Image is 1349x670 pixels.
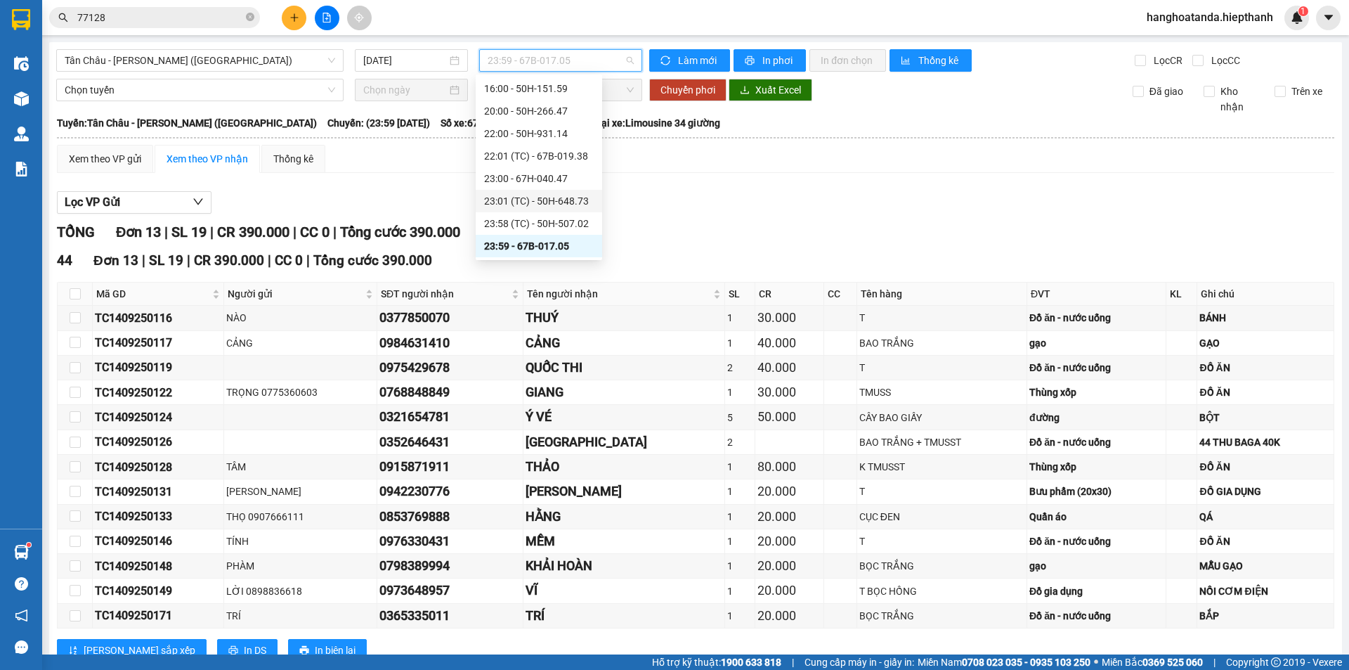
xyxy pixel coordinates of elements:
[93,529,224,554] td: TC1409250146
[379,457,520,477] div: 0915871911
[93,554,224,579] td: TC1409250148
[65,193,120,211] span: Lọc VP Gửi
[228,645,238,657] span: printer
[859,484,1024,499] div: T
[484,216,594,231] div: 23:58 (TC) - 50H-507.02
[171,224,207,240] span: SL 19
[379,382,520,402] div: 0768848849
[859,310,1024,326] div: T
[1094,659,1098,665] span: ⚪️
[526,382,722,402] div: GIANG
[757,556,822,576] div: 20.000
[93,430,224,455] td: TC1409250126
[12,9,30,30] img: logo-vxr
[523,505,725,529] td: HẰNG
[377,380,523,405] td: 0768848849
[14,545,29,560] img: warehouse-icon
[142,252,145,269] span: |
[1029,534,1164,549] div: Đồ ăn - nước uống
[288,639,367,662] button: printerIn biên lai
[824,283,856,306] th: CC
[167,151,248,167] div: Xem theo VP nhận
[95,359,221,376] div: TC1409250119
[721,657,781,668] strong: 1900 633 818
[377,505,523,529] td: 0853769888
[484,81,594,96] div: 16:00 - 50H-151.59
[69,151,141,167] div: Xem theo VP gửi
[57,639,207,662] button: sort-ascending[PERSON_NAME] sắp xếp
[15,609,28,622] span: notification
[1142,657,1203,668] strong: 0369 525 060
[523,554,725,579] td: KHẢI HOÀN
[228,286,363,302] span: Người gửi
[84,643,195,658] span: [PERSON_NAME] sắp xếp
[523,380,725,405] td: GIANG
[526,407,722,427] div: Ý VÉ
[526,432,722,452] div: [GEOGRAPHIC_DATA]
[859,584,1024,599] div: T BỌC HỒNG
[757,382,822,402] div: 30.000
[526,457,722,477] div: THẢO
[226,385,374,400] div: TRỌNG 0775360603
[377,479,523,504] td: 0942230776
[1029,509,1164,524] div: Quần áo
[484,171,594,186] div: 23:00 - 67H-040.47
[15,577,28,591] span: question-circle
[523,306,725,330] td: THUÝ
[757,507,822,527] div: 20.000
[354,13,364,22] span: aim
[246,13,254,21] span: close-circle
[734,49,806,72] button: printerIn phơi
[95,458,221,476] div: TC1409250128
[1215,84,1264,115] span: Kho nhận
[377,405,523,430] td: 0321654781
[246,11,254,25] span: close-circle
[757,532,822,551] div: 20.000
[484,193,594,209] div: 23:01 (TC) - 50H-648.73
[523,529,725,554] td: MỀM
[315,643,356,658] span: In biên lai
[65,50,335,71] span: Tân Châu - Hồ Chí Minh (Giường)
[1029,558,1164,574] div: gạo
[93,479,224,504] td: TC1409250131
[727,558,752,574] div: 1
[660,56,672,67] span: sync
[164,224,168,240] span: |
[193,196,204,207] span: down
[1199,310,1331,326] div: BÁNH
[1199,484,1331,499] div: ĐỒ GIA DỤNG
[95,384,221,401] div: TC1409250122
[757,581,822,600] div: 20.000
[381,286,508,302] span: SĐT người nhận
[1148,53,1185,68] span: Lọc CR
[377,331,523,356] td: 0984631410
[918,655,1090,670] span: Miền Nam
[523,579,725,603] td: VĨ
[95,558,221,575] div: TC1409250148
[363,82,447,98] input: Chọn ngày
[226,459,374,475] div: TÂM
[93,455,224,479] td: TC1409250128
[859,459,1024,475] div: K TMUSST
[95,532,221,550] div: TC1409250146
[116,224,161,240] span: Đơn 13
[523,455,725,479] td: THẢO
[340,224,460,240] span: Tổng cước 390.000
[57,252,72,269] span: 44
[379,308,520,328] div: 0377850070
[757,606,822,626] div: 20.000
[268,252,271,269] span: |
[77,10,243,25] input: Tìm tên, số ĐT hoặc mã đơn
[377,455,523,479] td: 0915871911
[244,643,266,658] span: In DS
[745,56,757,67] span: printer
[1199,558,1331,574] div: MẪU GẠO
[526,556,722,576] div: KHẢI HOÀN
[95,607,221,624] div: TC1409250171
[1199,509,1331,524] div: QÁ
[217,639,278,662] button: printerIn DS
[226,608,374,624] div: TRÍ
[217,224,289,240] span: CR 390.000
[27,543,31,547] sup: 1
[1199,459,1331,475] div: ĐỒ ĂN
